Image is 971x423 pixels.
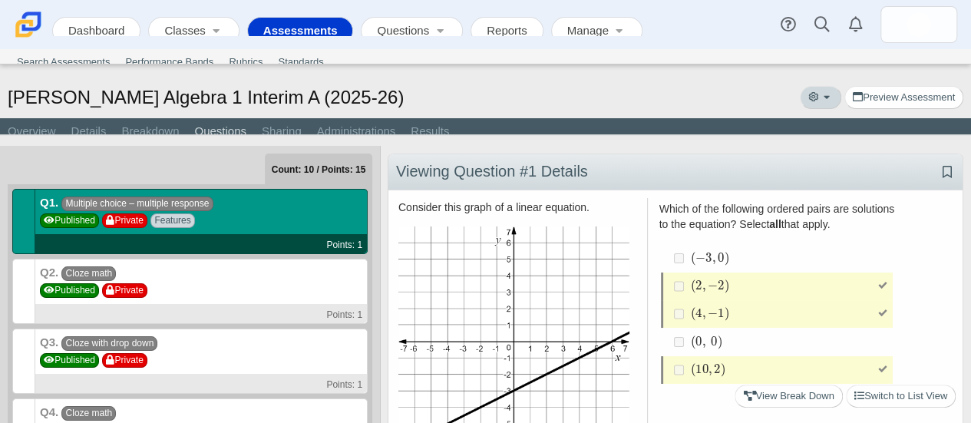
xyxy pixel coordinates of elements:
strong: all [769,217,781,231]
button: More options [800,86,841,109]
span: Cloze with drop down [61,336,157,351]
a: Search Assessments [12,55,115,70]
span: Cloze math [61,266,116,281]
span: Private [102,353,147,368]
a: Questions [187,118,254,146]
a: Questions [377,18,429,45]
div: Which of the following ordered pairs are solutions to the equation? Select that apply. [659,202,895,232]
a: Toggle expanded [206,18,223,45]
a: View Break Down [735,385,842,408]
a: Performance Bands [120,55,219,70]
span: View Break Down [743,390,834,402]
a: Standards [272,55,329,70]
small: Points: 1 [326,309,362,320]
a: Rubrics [223,55,268,70]
a: Classes [164,18,205,45]
small: Points: 1 [326,379,362,390]
a: Details [64,118,114,146]
a: Preview Assessment [844,86,963,109]
span: Published [40,353,99,368]
img: matthew.fibich.kEPuGm [907,12,931,37]
b: Q1. [40,196,58,209]
a: Dashboard [68,18,124,45]
span: Switch to List View [854,390,947,402]
a: Sharing [254,118,309,146]
a: Toggle expanded [609,18,626,45]
a: Alerts [839,8,873,41]
b: Q2. [40,266,58,279]
span: Features [150,213,195,228]
a: Breakdown [114,118,187,146]
span: Published [40,283,99,298]
a: Assessments [263,18,338,45]
b: Q3. [40,335,58,349]
a: Switch to List View [846,385,956,408]
div: Viewing Question #1 Details [396,159,648,183]
h1: [PERSON_NAME] Algebra 1 Interim A (2025-26) [8,84,404,111]
a: Toggle expanded [429,18,447,45]
span: Multiple choice – multiple response [61,197,213,211]
small: Points: 1 [326,240,362,250]
span: Cloze math [61,406,116,421]
small: Count: 10 / Points: 15 [272,164,366,175]
a: matthew.fibich.kEPuGm [880,6,957,43]
span: Published [40,213,99,228]
a: Add bookmark [939,166,955,179]
span: Private [102,283,147,298]
a: Administrations [309,118,404,146]
img: Carmen School of Science & Technology [12,8,45,41]
span: Private [102,213,147,228]
a: Manage [567,18,609,45]
b: Q4. [40,405,58,418]
a: Results [403,118,457,146]
a: Reports [487,18,527,45]
span: Preview Assessment [853,91,955,103]
p: Consider this graph of a linear equation. [398,200,629,216]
